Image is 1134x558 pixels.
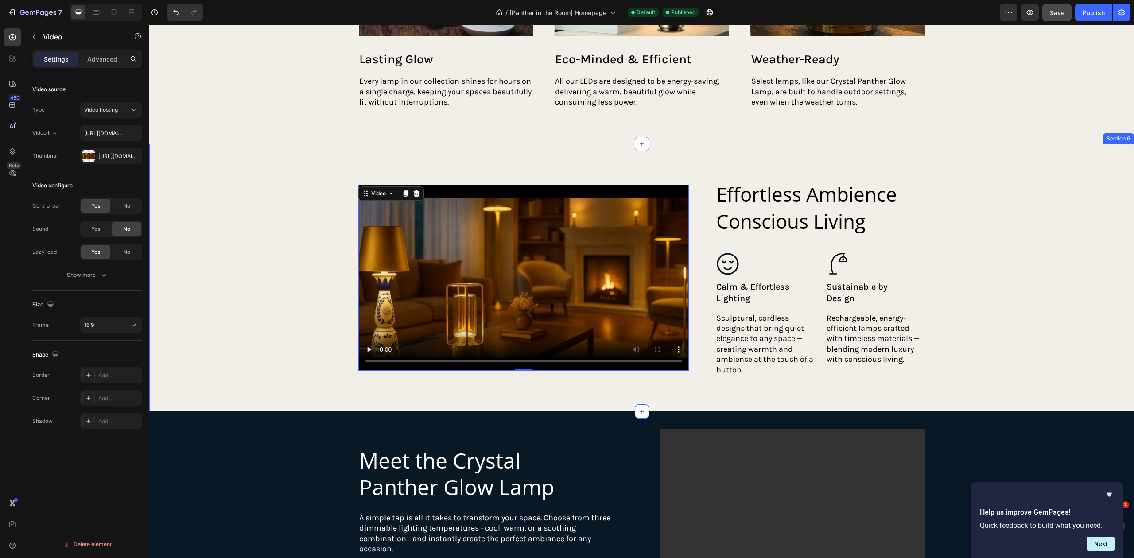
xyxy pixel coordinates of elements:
[149,25,1134,558] iframe: Design area
[980,521,1115,530] p: Quick feedback to build what you need.
[87,54,117,64] p: Advanced
[1122,501,1129,508] span: 1
[505,8,508,17] span: /
[32,129,57,137] div: Video link
[91,248,100,256] span: Yes
[123,225,130,233] span: No
[32,225,48,233] div: Sound
[84,106,118,113] span: Video hosting
[32,248,57,256] div: Lazy load
[209,422,421,477] h2: Meet the Crystal Panther Glow Lamp
[167,4,203,21] div: Undo/Redo
[602,51,775,82] p: Select lamps, like our Crystal Panther Glow Lamp, are built to handle outdoor settings, even when...
[32,106,45,114] div: Type
[32,182,73,190] div: Video configure
[8,94,21,101] div: 450
[32,321,49,329] div: Frame
[1042,4,1072,21] button: Save
[98,372,140,380] div: Add...
[567,256,654,279] p: Calm & Effortless Lighting
[44,54,69,64] p: Settings
[32,85,66,93] div: Video source
[1087,537,1115,551] button: Next question
[32,371,50,379] div: Border
[509,8,606,17] span: [Panther in the Room] Homepage
[98,418,140,426] div: Add...
[91,202,100,210] span: Yes
[80,102,142,118] button: Video hosting
[98,395,140,403] div: Add...
[406,51,579,82] p: All our LEDs are designed to be energy-saving, delivering a warm, beautiful glow while consuming ...
[123,248,130,256] span: No
[84,322,94,328] span: 16:9
[32,349,61,361] div: Shape
[80,317,142,333] button: 16:9
[406,27,579,43] p: Eco-Minded & Efficient
[32,267,142,283] button: Show more
[32,152,59,160] div: Thumbnail
[980,489,1115,551] div: Help us improve GemPages!
[98,152,140,160] div: [URL][DOMAIN_NAME]
[220,165,238,173] div: Video
[32,537,142,551] button: Delete element
[58,7,62,18] p: 7
[980,507,1115,518] h2: Help us improve GemPages!
[123,202,130,210] span: No
[637,8,655,16] span: Default
[677,256,764,279] p: Sustainable by Design
[1104,489,1115,500] button: Hide survey
[80,125,142,141] input: Insert video url here
[210,51,383,82] p: Every lamp in our collection shines for hours on a single charge, keeping your spaces beautifully...
[567,156,748,209] span: Effortless Ambience Conscious Living
[602,27,775,43] p: Weather-Ready
[43,31,118,42] p: Video
[677,288,775,340] p: Rechargeable, energy-efficient lamps crafted with timeless materials — blending modern luxury wit...
[955,110,983,118] div: Section 6
[67,271,108,279] div: Show more
[7,162,21,169] div: Beta
[209,160,540,346] video: Video
[1075,4,1112,21] button: Publish
[671,8,695,16] span: Published
[32,202,61,210] div: Control bar
[32,417,53,425] div: Shadow
[1050,9,1064,16] span: Save
[32,299,56,311] div: Size
[63,539,112,550] div: Delete element
[32,394,50,402] div: Corner
[4,4,66,21] button: 7
[210,488,474,530] p: A simple tap is all it takes to transform your space. Choose from three dimmable lighting tempera...
[210,27,383,43] p: Lasting Glow
[567,288,665,350] p: Sculptural, cordless designs that bring quiet elegance to any space — creating warmth and ambienc...
[1083,8,1105,17] div: Publish
[91,225,100,233] span: Yes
